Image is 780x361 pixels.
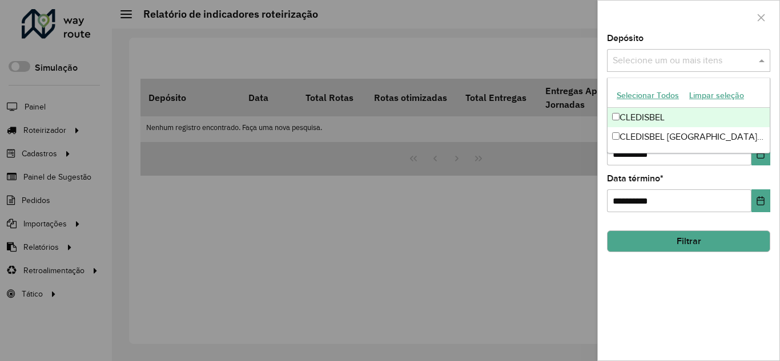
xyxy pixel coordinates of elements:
[608,127,770,147] div: CLEDISBEL [GEOGRAPHIC_DATA][PERSON_NAME]
[751,189,770,212] button: Choose Date
[751,143,770,165] button: Choose Date
[607,230,770,252] button: Filtrar
[607,78,770,153] ng-dropdown-panel: Options list
[684,87,749,104] button: Limpar seleção
[608,108,770,127] div: CLEDISBEL
[607,172,664,185] label: Data término
[607,31,644,45] label: Depósito
[612,87,684,104] button: Selecionar Todos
